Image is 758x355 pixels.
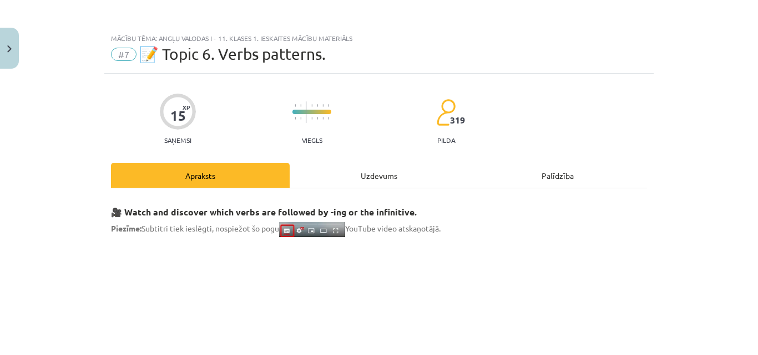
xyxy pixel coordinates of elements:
[111,223,142,233] strong: Piezīme:
[306,101,307,123] img: icon-long-line-d9ea69661e0d244f92f715978eff75569469978d946b2353a9bb055b3ed8787d.svg
[328,104,329,107] img: icon-short-line-57e1e144782c952c97e751825c79c345078a6d821885a25fce030b3d8c18986b.svg
[300,104,301,107] img: icon-short-line-57e1e144782c952c97e751825c79c345078a6d821885a25fce030b3d8c18986b.svg
[328,117,329,120] img: icon-short-line-57e1e144782c952c97e751825c79c345078a6d821885a25fce030b3d8c18986b.svg
[437,136,455,144] p: pilda
[450,115,465,125] span: 319
[7,45,12,53] img: icon-close-lesson-0947bae3869378f0d4975bcd49f059093ad1ed9edebbc8119c70593378902aed.svg
[295,117,296,120] img: icon-short-line-57e1e144782c952c97e751825c79c345078a6d821885a25fce030b3d8c18986b.svg
[111,34,647,42] div: Mācību tēma: Angļu valodas i - 11. klases 1. ieskaites mācību materiāls
[322,117,324,120] img: icon-short-line-57e1e144782c952c97e751825c79c345078a6d821885a25fce030b3d8c18986b.svg
[111,223,441,233] span: Subtitri tiek ieslēgti, nospiežot šo pogu YouTube video atskaņotājā.
[300,117,301,120] img: icon-short-line-57e1e144782c952c97e751825c79c345078a6d821885a25fce030b3d8c18986b.svg
[317,117,318,120] img: icon-short-line-57e1e144782c952c97e751825c79c345078a6d821885a25fce030b3d8c18986b.svg
[311,104,312,107] img: icon-short-line-57e1e144782c952c97e751825c79c345078a6d821885a25fce030b3d8c18986b.svg
[111,163,290,188] div: Apraksts
[170,108,186,124] div: 15
[317,104,318,107] img: icon-short-line-57e1e144782c952c97e751825c79c345078a6d821885a25fce030b3d8c18986b.svg
[290,163,468,188] div: Uzdevums
[295,104,296,107] img: icon-short-line-57e1e144782c952c97e751825c79c345078a6d821885a25fce030b3d8c18986b.svg
[322,104,324,107] img: icon-short-line-57e1e144782c952c97e751825c79c345078a6d821885a25fce030b3d8c18986b.svg
[111,206,417,218] strong: 🎥 Watch and discover which verbs are followed by -ing or the infinitive.
[139,45,326,63] span: 📝 Topic 6. Verbs patterns.
[302,136,322,144] p: Viegls
[111,48,137,61] span: #7
[160,136,196,144] p: Saņemsi
[183,104,190,110] span: XP
[468,163,647,188] div: Palīdzība
[436,99,456,126] img: students-c634bb4e5e11cddfef0936a35e636f08e4e9abd3cc4e673bd6f9a4125e45ecb1.svg
[311,117,312,120] img: icon-short-line-57e1e144782c952c97e751825c79c345078a6d821885a25fce030b3d8c18986b.svg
